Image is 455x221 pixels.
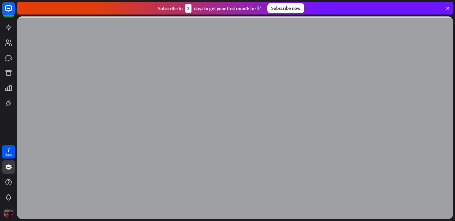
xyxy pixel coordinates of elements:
[2,145,15,158] a: 7 days
[267,3,304,13] div: Subscribe now
[158,4,262,13] div: Subscribe in days to get your first month for $1
[5,152,12,157] div: days
[7,147,10,152] div: 7
[185,4,191,13] div: 3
